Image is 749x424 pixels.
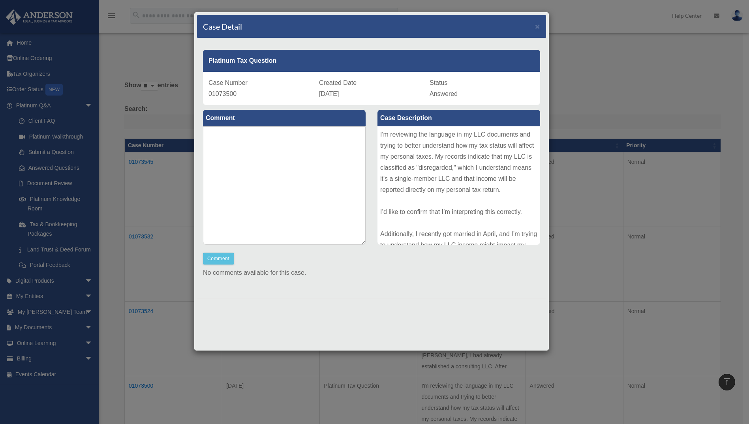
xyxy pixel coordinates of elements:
[319,90,339,97] span: [DATE]
[430,90,458,97] span: Answered
[319,79,357,86] span: Created Date
[208,90,237,97] span: 01073500
[203,50,540,72] div: Platinum Tax Question
[535,22,540,31] span: ×
[203,253,234,265] button: Comment
[377,110,540,126] label: Case Description
[430,79,447,86] span: Status
[535,22,540,30] button: Close
[203,110,366,126] label: Comment
[203,267,540,278] p: No comments available for this case.
[203,21,242,32] h4: Case Detail
[377,126,540,245] div: I'm reviewing the language in my LLC documents and trying to better understand how my tax status ...
[208,79,248,86] span: Case Number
